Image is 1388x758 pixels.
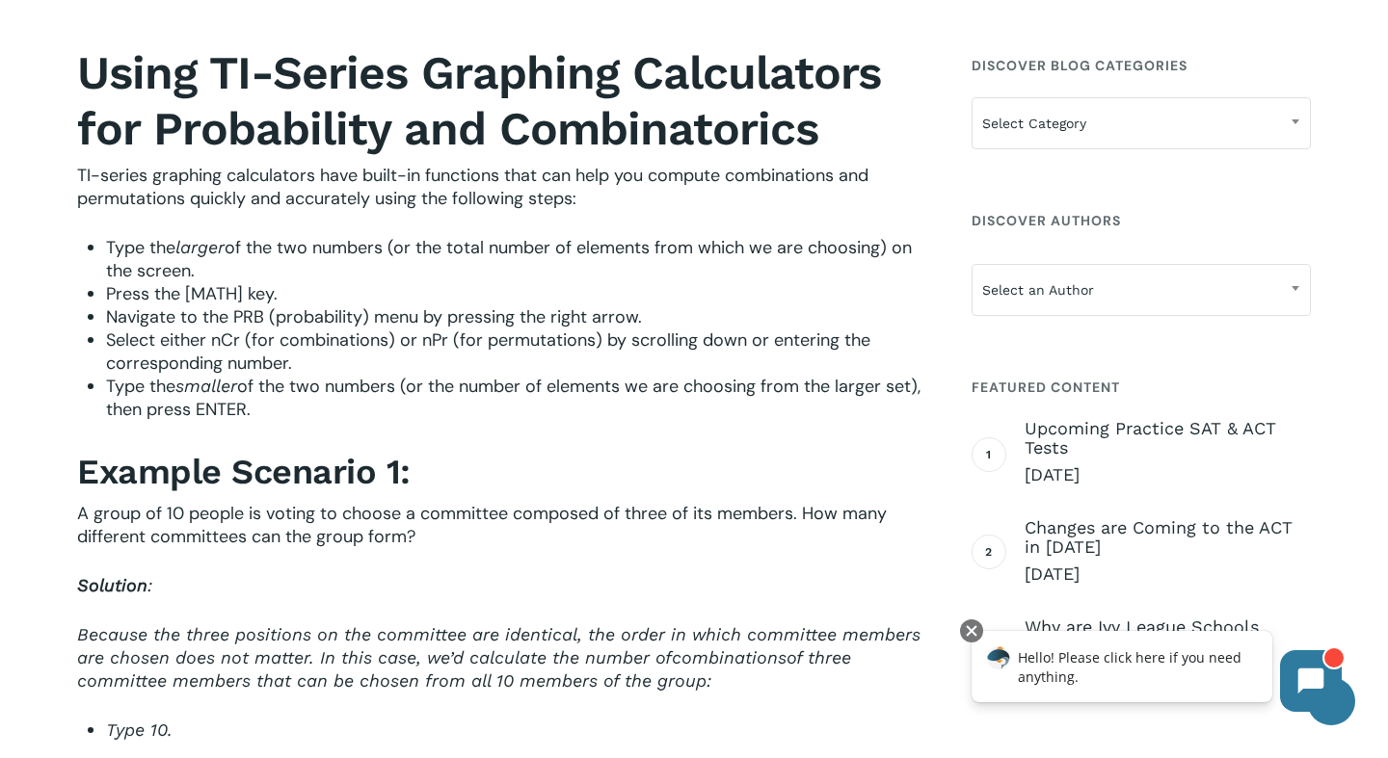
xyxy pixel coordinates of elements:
[175,376,237,396] span: smaller
[972,97,1311,149] span: Select Category
[106,719,173,740] span: Type 10.
[1025,562,1311,586] span: [DATE]
[106,375,175,398] span: Type the
[972,370,1311,405] h4: Featured Content
[973,270,1310,310] span: Select an Author
[1025,419,1311,486] a: Upcoming Practice SAT & ACT Tests [DATE]
[175,237,225,257] span: larger
[77,624,921,667] span: Because the three positions on the committee are identical, the order in which committee members ...
[77,45,881,156] b: Using TI-Series Graphing Calculators for Probability and Combinatorics
[973,103,1310,144] span: Select Category
[1025,419,1311,457] span: Upcoming Practice SAT & ACT Tests
[1025,518,1311,557] span: Changes are Coming to the ACT in [DATE]
[951,615,1361,731] iframe: Chatbot
[106,305,642,328] span: Navigate to the PRB (probability) menu by pressing the right arrow.
[77,502,887,548] span: A group of 10 people is voting to choose a committee composed of three of its members. How many d...
[106,282,278,305] span: Press the [MATH] key.
[106,375,921,421] span: of the two numbers (or the number of elements we are choosing from the larger set), then press EN...
[972,48,1311,83] h4: Discover Blog Categories
[972,203,1311,238] h4: Discover Authors
[106,236,912,282] span: of the two numbers (or the total number of elements from which we are choosing) on the screen.
[77,575,147,595] strong: Solution
[77,575,152,595] span: :
[672,647,787,667] i: combinations
[77,164,868,210] span: TI-series graphing calculators have built-in functions that can help you compute combinations and...
[972,264,1311,316] span: Select an Author
[106,328,870,375] span: Select either nCr (for combinations) or nPr (for permutations) by scrolling down or entering the ...
[77,452,411,492] strong: Example Scenario 1:
[1025,518,1311,586] a: Changes are Coming to the ACT in [DATE] [DATE]
[106,236,175,259] span: Type the
[1025,463,1311,486] span: [DATE]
